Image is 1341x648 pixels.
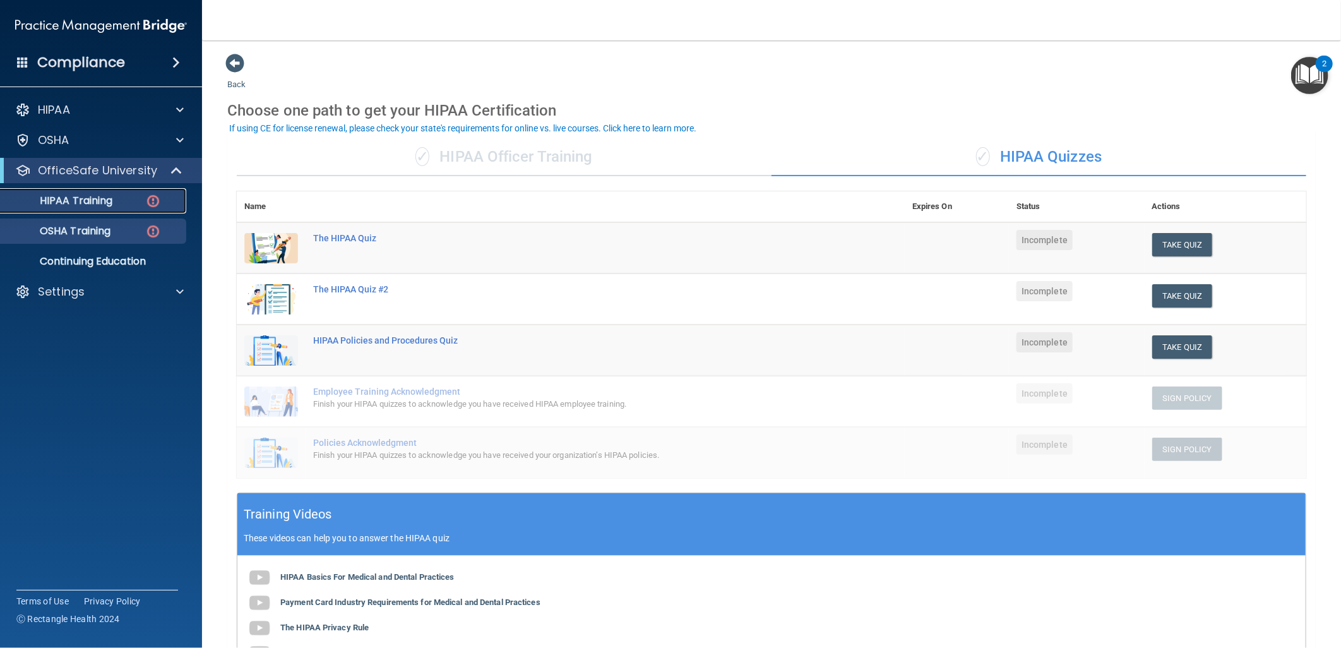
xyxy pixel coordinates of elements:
[84,595,141,608] a: Privacy Policy
[1016,332,1073,352] span: Incomplete
[8,255,181,268] p: Continuing Education
[280,572,455,582] b: HIPAA Basics For Medical and Dental Practices
[280,597,540,607] b: Payment Card Industry Requirements for Medical and Dental Practices
[247,591,272,616] img: gray_youtube_icon.38fcd6cc.png
[1152,438,1222,461] button: Sign Policy
[1322,64,1326,80] div: 2
[15,163,183,178] a: OfficeSafe University
[905,191,1009,222] th: Expires On
[227,64,246,89] a: Back
[247,616,272,641] img: gray_youtube_icon.38fcd6cc.png
[8,225,110,237] p: OSHA Training
[8,195,112,207] p: HIPAA Training
[1145,191,1306,222] th: Actions
[1124,560,1326,609] iframe: Drift Widget Chat Controller
[313,335,842,345] div: HIPAA Policies and Procedures Quiz
[15,102,184,117] a: HIPAA
[16,613,120,625] span: Ⓒ Rectangle Health 2024
[1016,281,1073,301] span: Incomplete
[1152,387,1222,410] button: Sign Policy
[244,533,1299,543] p: These videos can help you to answer the HIPAA quiz
[1152,284,1213,308] button: Take Quiz
[1291,57,1328,94] button: Open Resource Center, 2 new notifications
[1016,383,1073,404] span: Incomplete
[38,284,85,299] p: Settings
[976,147,990,166] span: ✓
[237,191,306,222] th: Name
[16,595,69,608] a: Terms of Use
[280,623,369,632] b: The HIPAA Privacy Rule
[37,54,125,71] h4: Compliance
[227,122,698,135] button: If using CE for license renewal, please check your state's requirements for online vs. live cours...
[313,284,842,294] div: The HIPAA Quiz #2
[145,193,161,209] img: danger-circle.6113f641.png
[15,284,184,299] a: Settings
[237,138,772,176] div: HIPAA Officer Training
[1016,435,1073,455] span: Incomplete
[1009,191,1144,222] th: Status
[38,102,70,117] p: HIPAA
[415,147,429,166] span: ✓
[1016,230,1073,250] span: Incomplete
[229,124,696,133] div: If using CE for license renewal, please check your state's requirements for online vs. live cours...
[313,438,842,448] div: Policies Acknowledgment
[244,503,332,525] h5: Training Videos
[38,163,157,178] p: OfficeSafe University
[15,133,184,148] a: OSHA
[1152,335,1213,359] button: Take Quiz
[227,92,1316,129] div: Choose one path to get your HIPAA Certification
[313,387,842,397] div: Employee Training Acknowledgment
[38,133,69,148] p: OSHA
[772,138,1306,176] div: HIPAA Quizzes
[313,448,842,463] div: Finish your HIPAA quizzes to acknowledge you have received your organization’s HIPAA policies.
[313,233,842,243] div: The HIPAA Quiz
[1152,233,1213,256] button: Take Quiz
[145,224,161,239] img: danger-circle.6113f641.png
[313,397,842,412] div: Finish your HIPAA quizzes to acknowledge you have received HIPAA employee training.
[247,565,272,591] img: gray_youtube_icon.38fcd6cc.png
[15,13,187,39] img: PMB logo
